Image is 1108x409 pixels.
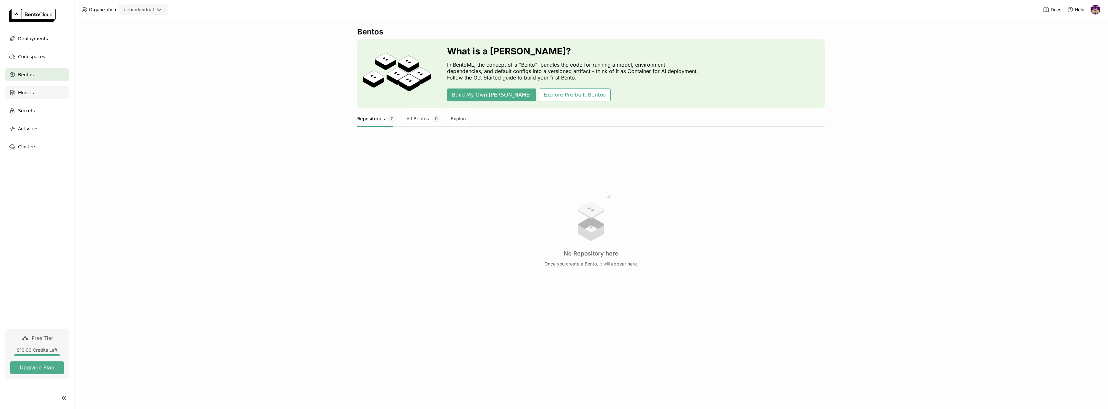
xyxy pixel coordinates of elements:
a: Clusters [5,140,69,153]
span: Free Tier [32,335,53,341]
span: Deployments [18,35,48,42]
a: Docs [1043,6,1061,13]
p: Once you create a Bento, it will appear here. [544,261,638,267]
a: Secrets [5,104,69,117]
a: Deployments [5,32,69,45]
button: Repositories [357,111,396,127]
span: 0 [432,115,440,123]
p: In BentoML, the concept of a “Bento” bundles the code for running a model, environment dependenci... [447,61,702,81]
span: Secrets [18,107,35,115]
span: 0 [388,115,396,123]
a: Models [5,86,69,99]
span: Organization [89,7,116,13]
div: Help [1067,6,1084,13]
a: Free Tier$10.00 Credits LeftUpgrade Plan [5,329,69,379]
span: Activities [18,125,39,133]
span: Help [1075,7,1084,13]
div: $10.00 Credits Left [10,347,64,353]
button: Build My Own [PERSON_NAME] [447,88,536,101]
button: Upgrade Plan [10,361,64,374]
a: Codespaces [5,50,69,63]
span: Clusters [18,143,36,151]
button: Explore [451,111,468,127]
img: cover onboarding [362,52,432,95]
h3: What is a [PERSON_NAME]? [447,46,702,56]
img: no results [567,194,615,242]
div: Bentos [357,27,825,37]
div: neoindividual [124,6,154,13]
a: Bentos [5,68,69,81]
span: Codespaces [18,53,45,60]
button: All Bentos [406,111,440,127]
span: Models [18,89,34,97]
img: logo [9,9,56,22]
img: Andrew Martell [1091,5,1100,14]
a: Activities [5,122,69,135]
span: Bentos [18,71,33,79]
span: Docs [1051,7,1061,13]
button: Explore Pre-built Bentos [539,88,610,101]
h3: No Repository here [564,250,618,257]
